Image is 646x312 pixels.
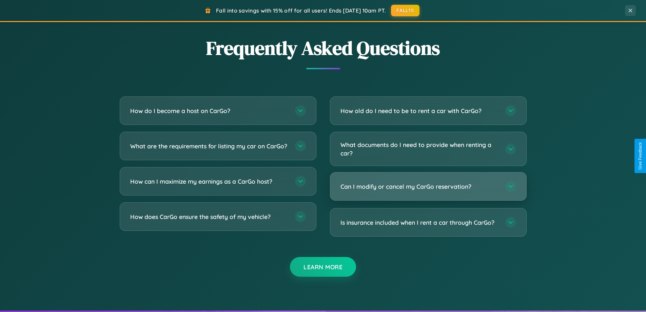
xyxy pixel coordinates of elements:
h3: How do I become a host on CarGo? [130,107,288,115]
h3: Is insurance included when I rent a car through CarGo? [340,218,498,227]
h3: How old do I need to be to rent a car with CarGo? [340,107,498,115]
span: Fall into savings with 15% off for all users! Ends [DATE] 10am PT. [216,7,386,14]
h2: Frequently Asked Questions [120,35,527,61]
h3: Can I modify or cancel my CarGo reservation? [340,182,498,191]
h3: How can I maximize my earnings as a CarGo host? [130,177,288,186]
button: FALL15 [391,5,419,16]
div: Give Feedback [638,142,643,170]
h3: What are the requirements for listing my car on CarGo? [130,142,288,150]
h3: How does CarGo ensure the safety of my vehicle? [130,213,288,221]
button: Learn More [290,257,356,277]
h3: What documents do I need to provide when renting a car? [340,141,498,157]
